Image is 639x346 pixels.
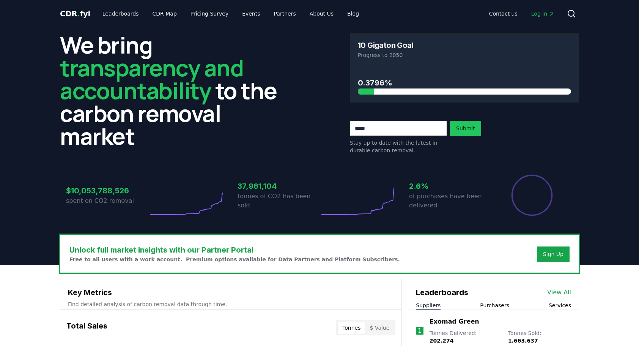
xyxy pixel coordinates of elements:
a: Pricing Survey [184,7,235,21]
h3: Unlock full market insights with our Partner Portal [69,244,400,256]
button: $ Value [365,322,394,334]
div: Percentage of sales delivered [511,174,553,216]
p: spent on CO2 removal [66,196,148,205]
a: Contact us [483,7,524,21]
p: Tonnes Sold : [508,329,571,344]
span: CDR fyi [60,9,90,18]
a: CDR.fyi [60,8,90,19]
a: Log in [525,7,561,21]
nav: Main [483,7,561,21]
button: Submit [450,121,481,136]
h3: $10,053,788,526 [66,185,148,196]
p: of purchases have been delivered [409,192,491,210]
span: . [77,9,80,18]
a: About Us [304,7,340,21]
a: Partners [268,7,302,21]
h3: Key Metrics [68,287,394,298]
button: Services [549,302,571,309]
a: CDR Map [146,7,183,21]
h3: 2.6% [409,180,491,192]
h3: 0.3796% [358,77,571,88]
a: Sign Up [543,250,563,258]
a: Leaderboards [96,7,145,21]
a: View All [547,288,571,297]
h2: We bring to the carbon removal market [60,33,289,147]
p: Progress to 2050 [358,51,571,59]
span: Log in [531,10,555,17]
a: Blog [341,7,365,21]
button: Purchasers [480,302,509,309]
p: 1 [418,326,422,335]
p: Free to all users with a work account. Premium options available for Data Partners and Platform S... [69,256,400,263]
button: Suppliers [416,302,441,309]
span: transparency and accountability [60,52,243,106]
h3: 37,961,104 [238,180,319,192]
span: 202.274 [430,338,454,344]
p: Find detailed analysis of carbon removal data through time. [68,300,394,308]
a: Exomad Green [430,317,479,326]
h3: 10 Gigaton Goal [358,41,413,49]
p: Tonnes Delivered : [430,329,500,344]
p: Stay up to date with the latest in durable carbon removal. [350,139,447,154]
span: 1.663.637 [508,338,538,344]
p: tonnes of CO2 has been sold [238,192,319,210]
nav: Main [96,7,365,21]
h3: Leaderboards [416,287,468,298]
button: Tonnes [338,322,365,334]
h3: Total Sales [66,320,107,335]
button: Sign Up [537,246,570,262]
a: Events [236,7,266,21]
